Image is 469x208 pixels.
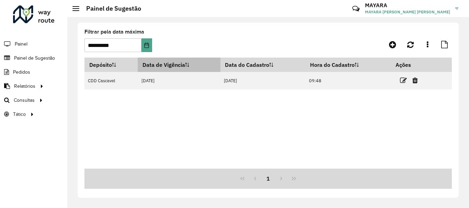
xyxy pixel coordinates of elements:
[365,2,450,9] h3: MAYARA
[79,5,141,12] h2: Painel de Sugestão
[348,1,363,16] a: Contato Rápido
[15,40,27,48] span: Painel
[13,69,30,76] span: Pedidos
[305,72,391,89] td: 09:48
[84,72,138,89] td: CDD Cascavel
[391,58,432,72] th: Ações
[138,58,220,72] th: Data de Vigência
[14,54,55,62] span: Painel de Sugestão
[84,28,144,36] label: Filtrar pela data máxima
[141,38,152,52] button: Choose Date
[84,58,138,72] th: Depósito
[262,172,275,185] button: 1
[220,72,306,89] td: [DATE]
[13,111,26,118] span: Tático
[14,83,35,90] span: Relatórios
[365,9,450,15] span: MAYARA [PERSON_NAME] [PERSON_NAME]
[220,58,306,72] th: Data do Cadastro
[138,72,220,89] td: [DATE]
[14,97,35,104] span: Consultas
[400,76,407,85] a: Editar
[412,76,418,85] a: Excluir
[305,58,391,72] th: Hora do Cadastro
